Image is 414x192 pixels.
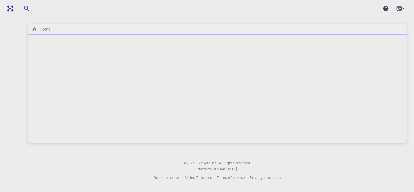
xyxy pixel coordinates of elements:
[225,166,238,172] a: [DATE].
[225,167,238,171] span: [DATE] .
[196,166,225,172] span: Platform version
[154,175,180,181] a: Documentation
[217,175,245,181] a: Terms of service
[249,175,281,181] a: Privacy statement
[185,175,212,180] span: Video Tutorials
[196,160,218,165] span: Exabyte Inc.
[37,26,51,32] h6: Home
[5,5,13,12] img: logo
[185,175,212,181] a: Video Tutorials
[219,160,251,166] span: All rights reserved.
[217,175,245,180] span: Terms of service
[183,160,196,166] span: © 2025
[154,175,180,180] span: Documentation
[249,175,281,180] span: Privacy statement
[30,26,52,32] nav: breadcrumb
[196,160,218,166] a: Exabyte Inc.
